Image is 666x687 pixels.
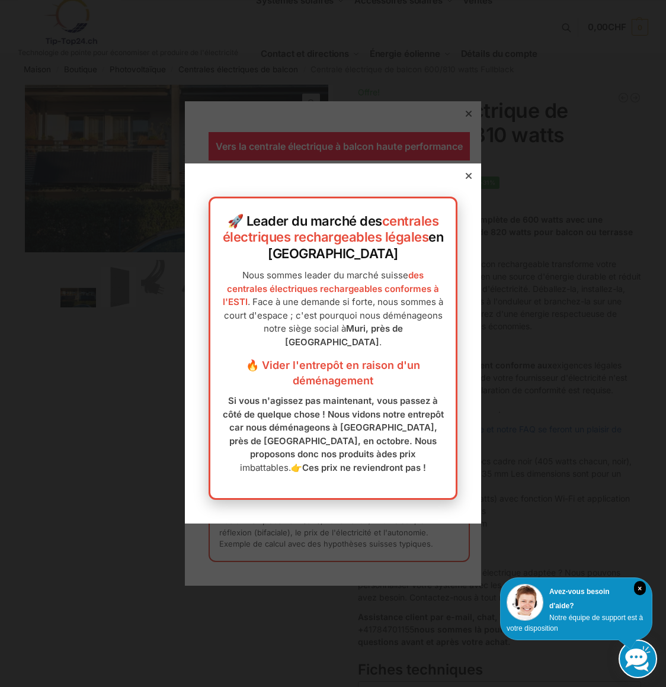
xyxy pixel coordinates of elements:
img: Service client [507,584,543,621]
a: des centrales électriques rechargeables conformes à l'ESTI [223,269,439,307]
font: Nous sommes leader du marché suisse [242,269,408,281]
font: . [379,336,382,348]
font: . Face à une demande si forte, nous sommes à court d'espace ; c'est pourquoi nous déménageons not... [224,296,444,334]
font: Avez-vous besoin d'aide? [549,588,610,610]
font: Notre équipe de support est à votre disposition [507,614,643,633]
font: × [638,585,642,593]
font: 🚀 Leader du marché des [228,213,382,229]
font: des prix [382,448,416,460]
a: centrales électriques rechargeables légales [223,213,439,245]
font: imbattables [240,462,289,473]
font: Si vous n'agissez pas maintenant, vous passez à côté de quelque chose ! Nous vidons notre entrepô... [223,395,444,460]
font: 🔥 Vider l'entrepôt en raison d'un déménagement [246,359,420,387]
font: en [GEOGRAPHIC_DATA] [268,229,443,261]
font: Ces prix ne reviendront pas ! [302,462,426,473]
font: 👉 [291,462,302,473]
font: . [289,462,291,473]
i: Fermer [634,581,646,595]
